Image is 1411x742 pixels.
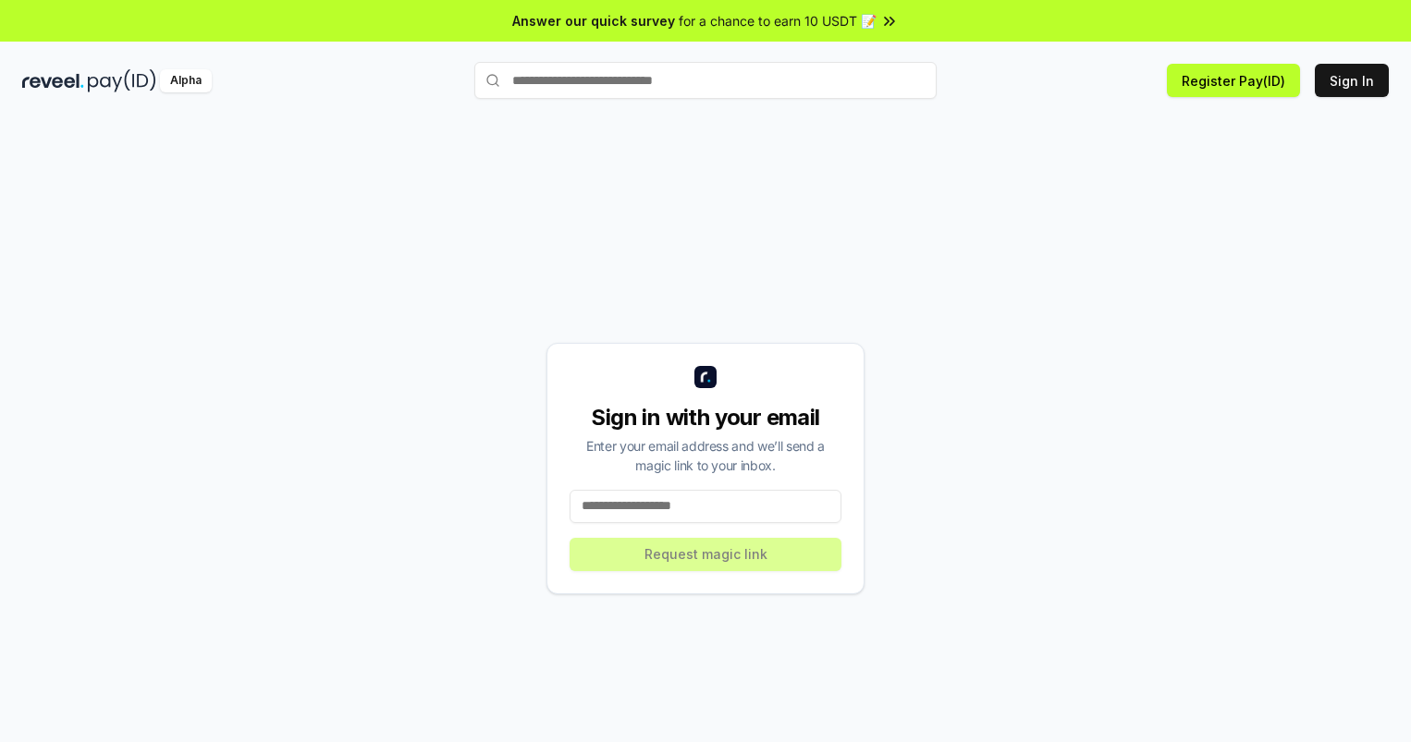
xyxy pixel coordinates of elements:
span: Answer our quick survey [512,11,675,30]
button: Sign In [1315,64,1389,97]
button: Register Pay(ID) [1167,64,1300,97]
img: pay_id [88,69,156,92]
div: Enter your email address and we’ll send a magic link to your inbox. [570,436,841,475]
img: reveel_dark [22,69,84,92]
img: logo_small [694,366,717,388]
span: for a chance to earn 10 USDT 📝 [679,11,877,30]
div: Alpha [160,69,212,92]
div: Sign in with your email [570,403,841,432]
